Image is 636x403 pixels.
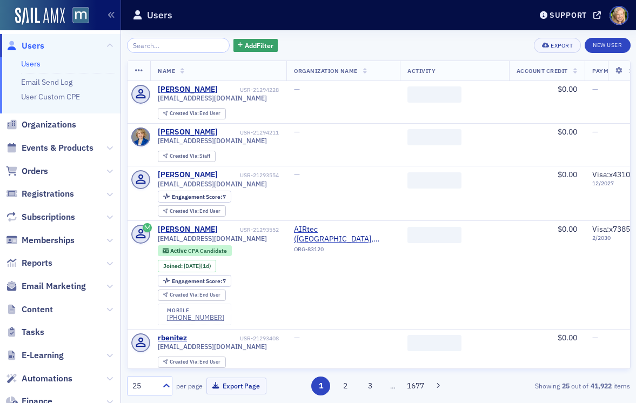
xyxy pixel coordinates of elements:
[158,94,267,102] span: [EMAIL_ADDRESS][DOMAIN_NAME]
[127,38,230,53] input: Search…
[407,86,461,103] span: ‌
[21,77,72,87] a: Email Send Log
[72,7,89,24] img: SailAMX
[158,333,187,343] a: rbenitez
[170,209,221,214] div: End User
[158,85,218,95] a: [PERSON_NAME]
[294,127,300,137] span: —
[170,291,200,298] span: Created Via :
[163,263,184,270] span: Joined :
[294,84,300,94] span: —
[407,172,461,189] span: ‌
[406,377,425,395] button: 1677
[21,59,41,69] a: Users
[592,127,598,137] span: —
[22,350,64,361] span: E-Learning
[170,292,221,298] div: End User
[65,7,89,25] a: View Homepage
[158,234,267,243] span: [EMAIL_ADDRESS][DOMAIN_NAME]
[21,92,80,102] a: User Custom CPE
[294,333,300,342] span: —
[610,6,628,25] span: Profile
[6,350,64,361] a: E-Learning
[22,304,53,315] span: Content
[585,38,630,53] a: New User
[6,326,44,338] a: Tasks
[294,170,300,179] span: —
[172,193,223,200] span: Engagement Score :
[360,377,379,395] button: 3
[170,359,221,365] div: End User
[184,263,211,270] div: (1d)
[294,225,392,244] a: AIRtec ([GEOGRAPHIC_DATA], [GEOGRAPHIC_DATA])
[158,151,216,162] div: Created Via: Staff
[206,378,266,394] button: Export Page
[517,67,568,75] span: Account Credit
[558,224,577,234] span: $0.00
[534,38,581,53] button: Export
[220,129,279,136] div: USR-21294211
[22,165,48,177] span: Orders
[170,358,200,365] span: Created Via :
[592,84,598,94] span: —
[6,40,44,52] a: Users
[592,224,630,234] span: Visa : x7385
[184,262,200,270] span: [DATE]
[6,373,72,385] a: Automations
[588,381,613,391] strong: 41,922
[158,108,226,119] div: Created Via: End User
[6,165,48,177] a: Orders
[233,39,278,52] button: AddFilter
[558,333,577,342] span: $0.00
[6,211,75,223] a: Subscriptions
[158,191,231,203] div: Engagement Score: 7
[220,226,279,233] div: USR-21293552
[158,170,218,180] a: [PERSON_NAME]
[170,152,200,159] span: Created Via :
[158,67,175,75] span: Name
[407,227,461,243] span: ‌
[6,280,86,292] a: Email Marketing
[158,127,218,137] a: [PERSON_NAME]
[220,172,279,179] div: USR-21293554
[158,137,267,145] span: [EMAIL_ADDRESS][DOMAIN_NAME]
[158,225,218,234] a: [PERSON_NAME]
[158,357,226,368] div: Created Via: End User
[470,381,631,391] div: Showing out of items
[158,290,226,301] div: Created Via: End User
[311,377,330,395] button: 1
[592,170,630,179] span: Visa : x4310
[147,9,172,22] h1: Users
[6,304,53,315] a: Content
[158,275,231,287] div: Engagement Score: 7
[158,342,267,351] span: [EMAIL_ADDRESS][DOMAIN_NAME]
[558,127,577,137] span: $0.00
[22,234,75,246] span: Memberships
[294,246,392,257] div: ORG-83120
[158,245,232,256] div: Active: Active: CPA Candidate
[188,247,227,254] span: CPA Candidate
[6,257,52,269] a: Reports
[22,326,44,338] span: Tasks
[550,10,587,20] div: Support
[15,8,65,25] img: SailAMX
[132,380,156,392] div: 25
[176,381,203,391] label: per page
[172,277,223,285] span: Engagement Score :
[163,247,227,254] a: Active CPA Candidate
[22,40,44,52] span: Users
[189,335,279,342] div: USR-21293408
[6,119,76,131] a: Organizations
[558,170,577,179] span: $0.00
[170,207,200,214] span: Created Via :
[22,280,86,292] span: Email Marketing
[336,377,355,395] button: 2
[22,373,72,385] span: Automations
[170,247,188,254] span: Active
[22,257,52,269] span: Reports
[170,111,221,117] div: End User
[22,188,74,200] span: Registrations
